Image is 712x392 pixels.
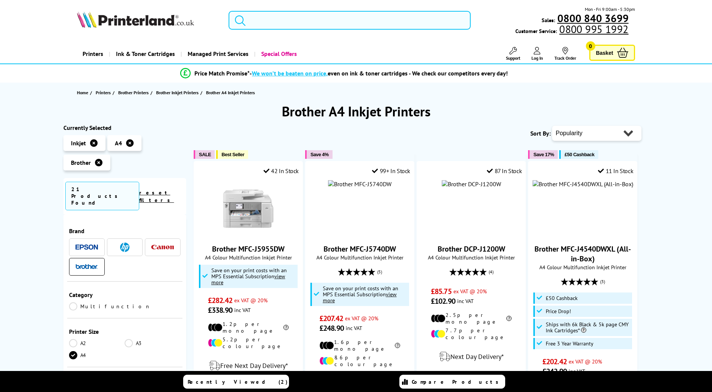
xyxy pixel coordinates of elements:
[69,339,125,347] a: A2
[151,243,174,252] a: Canon
[208,296,232,305] span: £282.42
[506,47,520,61] a: Support
[346,324,362,332] span: inc VAT
[412,378,503,385] span: Compare Products
[220,180,277,237] img: Brother MFC-J5955DW
[77,11,194,28] img: Printerland Logo
[151,245,174,250] img: Canon
[69,291,181,299] div: Category
[183,375,289,389] a: Recently Viewed (2)
[319,323,344,333] span: £248.90
[156,89,200,96] a: Brother Inkjet Printers
[546,308,571,314] span: Price Drop!
[558,22,635,36] a: 0800 995 1992
[533,180,633,188] img: Brother MFC-J4540DWXL (All-in-Box)
[63,103,649,120] h1: Brother A4 Inkjet Printers
[324,244,396,254] a: Brother MFC-J5740DW
[199,152,211,157] span: SALE
[77,44,109,63] a: Printers
[431,286,452,296] span: £85.75
[139,189,174,204] a: reset filters
[323,291,397,304] u: view more
[323,285,398,304] span: Save on your print costs with an MPS Essential Subscription
[345,315,378,322] span: ex VAT @ 20%
[431,312,512,325] li: 2.5p per mono page
[319,339,400,352] li: 1.6p per mono page
[206,90,255,95] span: Brother A4 Inkjet Printers
[188,378,288,385] span: Recently Viewed (2)
[531,55,543,61] span: Log In
[542,17,555,24] span: Sales:
[555,15,635,22] a: 0800 840 3699
[372,167,410,175] div: 99+ In Stock
[431,327,512,341] li: 7.7p per colour page
[254,44,303,63] a: Special Offers
[305,150,332,159] button: Save 4%
[438,244,505,254] a: Brother DCP-J1200W
[194,69,250,77] span: Price Match Promise*
[234,306,251,314] span: inc VAT
[559,150,598,159] button: £50 Cashback
[453,288,487,295] span: ex VAT @ 20%
[421,346,522,367] div: modal_delivery
[211,267,287,286] span: Save on your print costs with an MPS Essential Subscription
[533,152,554,157] span: Save 17%
[77,11,219,29] a: Printerland Logo
[216,150,248,159] button: Best Seller
[252,69,328,77] span: We won’t be beaten on price,
[120,243,129,252] img: HP
[220,231,277,238] a: Brother MFC-J5955DW
[113,243,136,252] a: HP
[75,264,98,269] img: Brother
[530,130,551,137] span: Sort By:
[156,89,199,96] span: Brother Inkjet Printers
[198,254,299,261] span: A4 Colour Multifunction Inkjet Printer
[546,341,593,347] span: Free 3 Year Warranty
[534,244,631,264] a: Brother MFC-J4540DWXL (All-in-Box)
[118,89,149,96] span: Brother Printers
[569,368,585,375] span: inc VAT
[556,11,635,25] a: 0800 840 3699
[596,48,613,58] span: Basket
[125,339,181,347] a: A3
[399,375,505,389] a: Compare Products
[310,152,328,157] span: Save 4%
[115,139,122,147] span: A4
[487,167,522,175] div: 87 In Stock
[489,265,494,279] span: (4)
[564,152,594,157] span: £50 Cashback
[442,180,501,188] img: Brother DCP-J1200W
[116,44,175,63] span: Ink & Toner Cartridges
[69,302,151,311] a: Multifunction
[109,44,181,63] a: Ink & Toner Cartridges
[211,273,285,286] u: view more
[234,297,268,304] span: ex VAT @ 20%
[69,328,181,335] div: Printer Size
[65,182,139,210] span: 21 Products Found
[546,295,578,301] span: £50 Cashback
[63,124,187,131] div: Currently Selected
[598,167,633,175] div: 11 In Stock
[221,152,244,157] span: Best Seller
[589,45,635,61] a: Basket 0
[263,167,299,175] div: 42 In Stock
[319,354,400,368] li: 8.6p per colour page
[542,366,567,376] span: £242.90
[75,262,98,271] a: Brother
[208,321,289,334] li: 1.2p per mono page
[586,41,595,51] span: 0
[431,296,455,306] span: £102.90
[69,227,181,235] div: Brand
[515,26,635,35] span: Customer Service:
[75,243,98,252] a: Epson
[198,355,299,376] div: modal_delivery
[421,254,522,261] span: A4 Colour Multifunction Inkjet Printer
[208,305,232,315] span: £338.90
[309,254,410,261] span: A4 Colour Multifunction Inkjet Printer
[600,274,605,289] span: (3)
[542,357,567,366] span: £202.42
[328,180,391,188] img: Brother MFC-J5740DW
[96,89,111,96] span: Printers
